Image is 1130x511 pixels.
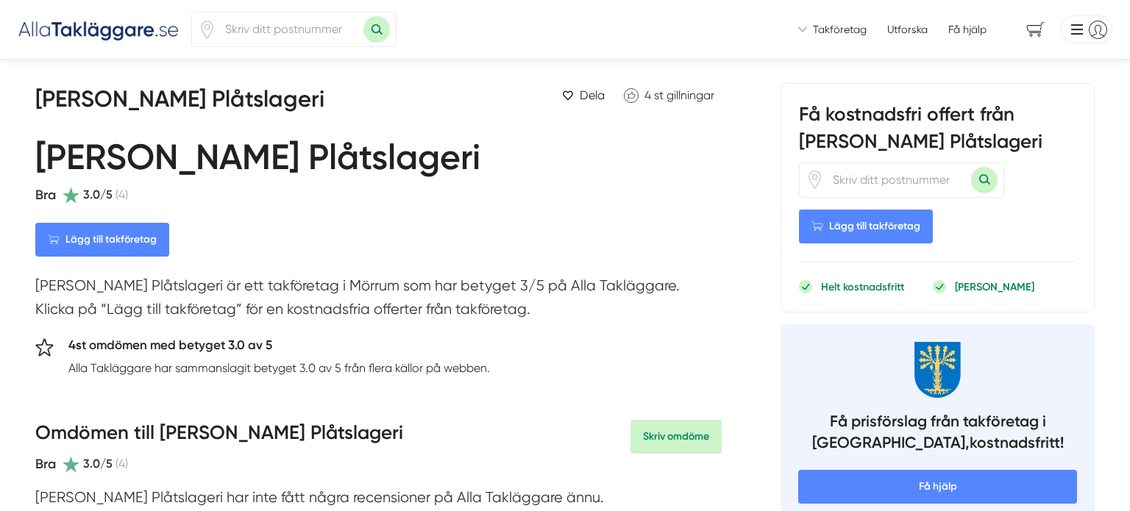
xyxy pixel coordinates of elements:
h2: [PERSON_NAME] Plåtslageri [35,83,411,124]
span: 3.0/5 [83,454,113,473]
: Lägg till takföretag [799,210,933,243]
input: Skriv ditt postnummer [216,12,363,46]
h5: 4st omdömen med betyget 3.0 av 5 [68,335,490,359]
span: (4) [116,185,128,204]
h1: [PERSON_NAME] Plåtslageri [35,136,480,185]
h3: Omdömen till [PERSON_NAME] Plåtslageri [35,420,403,454]
img: Alla Takläggare [18,17,180,41]
span: Bra [35,456,56,472]
button: Sök med postnummer [971,167,998,193]
span: (4) [116,454,128,473]
input: Skriv ditt postnummer [824,163,971,197]
p: Alla Takläggare har sammanslagit betyget 3.0 av 5 från flera källor på webben. [68,359,490,377]
span: 4 [644,88,651,102]
span: Dela [580,86,605,104]
svg: Pin / Karta [198,21,216,39]
span: Klicka för att använda din position. [806,171,824,189]
span: Klicka för att använda din position. [198,21,216,39]
h3: Få kostnadsfri offert från [PERSON_NAME] Plåtslageri [799,101,1076,162]
p: [PERSON_NAME] Plåtslageri är ett takföretag i Mörrum som har betyget 3/5 på Alla Takläggare. Klic... [35,274,722,328]
span: 3.0/5 [83,185,113,204]
span: navigation-cart [1016,17,1055,43]
p: [PERSON_NAME] [955,279,1034,294]
svg: Pin / Karta [806,171,824,189]
span: Takföretag [813,22,867,37]
span: Få hjälp [948,22,987,37]
: Lägg till takföretag [35,223,169,257]
button: Sök med postnummer [363,16,390,43]
p: Helt kostnadsfritt [821,279,904,294]
a: Skriv omdöme [630,420,722,454]
span: Bra [35,187,56,203]
span: Få hjälp [798,470,1077,504]
a: Utforska [887,22,928,37]
a: Dela [556,83,611,107]
span: st gillningar [654,88,714,102]
h4: Få prisförslag från takföretag i [GEOGRAPHIC_DATA], kostnadsfritt! [798,410,1077,458]
a: Klicka för att gilla Johanssons Plåtslageri [616,83,722,107]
